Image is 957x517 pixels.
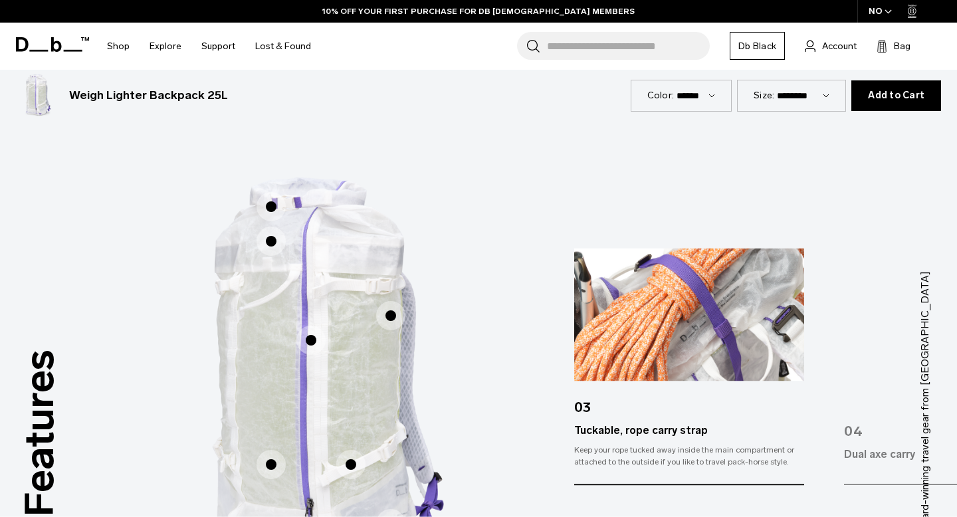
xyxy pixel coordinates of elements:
a: Support [201,23,235,70]
a: 10% OFF YOUR FIRST PURCHASE FOR DB [DEMOGRAPHIC_DATA] MEMBERS [322,5,635,17]
span: Add to Cart [868,90,924,101]
button: Bag [877,38,910,54]
a: Db Black [730,32,785,60]
label: Size: [754,88,774,102]
h3: Weigh Lighter Backpack 25L [69,87,228,104]
div: Tuckable, rope carry strap [574,423,804,439]
div: 3 / 7 [574,249,804,486]
h3: Features [9,350,70,517]
a: Shop [107,23,130,70]
span: Account [822,39,857,53]
div: Keep your rope tucked away inside the main compartment or attached to the outside if you like to ... [574,445,804,468]
a: Account [805,38,857,54]
button: Add to Cart [851,80,941,111]
img: Weigh_Lighter_Backpack_25L_1.png [16,74,58,117]
span: Bag [894,39,910,53]
a: Lost & Found [255,23,311,70]
div: 03 [574,381,804,423]
label: Color: [647,88,675,102]
nav: Main Navigation [97,23,321,70]
a: Explore [150,23,181,70]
